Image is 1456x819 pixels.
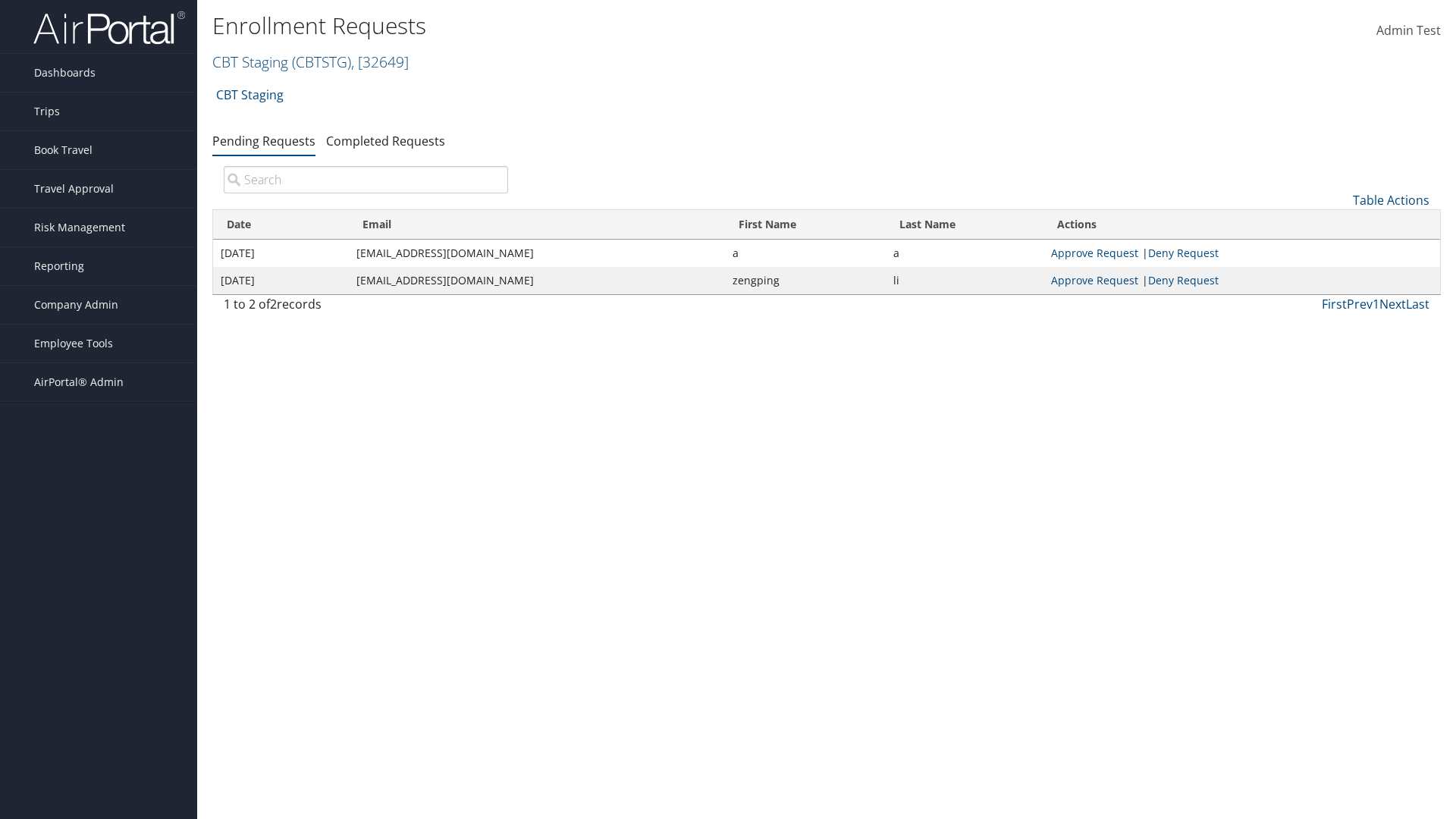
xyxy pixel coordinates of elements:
span: Reporting [34,247,84,285]
div: 1 to 2 of records [224,295,508,321]
img: airportal-logo.png [33,10,185,45]
th: Email: activate to sort column ascending [349,210,725,240]
th: Last Name: activate to sort column ascending [886,210,1043,240]
input: Search [224,166,508,193]
a: Pending Requests [212,133,315,149]
span: Employee Tools [34,325,113,362]
a: First [1322,296,1347,312]
td: li [886,267,1043,294]
td: | [1043,240,1440,267]
a: Next [1379,296,1406,312]
td: a [886,240,1043,267]
td: [DATE] [213,267,349,294]
td: [EMAIL_ADDRESS][DOMAIN_NAME] [349,240,725,267]
h1: Enrollment Requests [212,10,1031,42]
th: Date: activate to sort column descending [213,210,349,240]
span: , [ 32649 ] [351,52,409,72]
span: Trips [34,93,60,130]
span: ( CBTSTG ) [292,52,351,72]
td: zengping [725,267,886,294]
a: Deny Request [1148,273,1219,287]
a: Approve Request [1051,246,1138,260]
th: Actions [1043,210,1440,240]
a: Last [1406,296,1429,312]
a: Table Actions [1353,192,1429,209]
span: Risk Management [34,209,125,246]
a: Prev [1347,296,1373,312]
a: Completed Requests [326,133,445,149]
a: Admin Test [1376,8,1441,55]
a: 1 [1373,296,1379,312]
span: AirPortal® Admin [34,363,124,401]
a: CBT Staging [216,80,284,110]
a: Deny Request [1148,246,1219,260]
a: CBT Staging [212,52,409,72]
span: Book Travel [34,131,93,169]
span: Admin Test [1376,22,1441,39]
td: [EMAIL_ADDRESS][DOMAIN_NAME] [349,267,725,294]
td: [DATE] [213,240,349,267]
th: First Name: activate to sort column ascending [725,210,886,240]
span: Dashboards [34,54,96,92]
span: Company Admin [34,286,118,324]
td: | [1043,267,1440,294]
td: a [725,240,886,267]
a: Approve Request [1051,273,1138,287]
span: 2 [270,296,277,312]
span: Travel Approval [34,170,114,208]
